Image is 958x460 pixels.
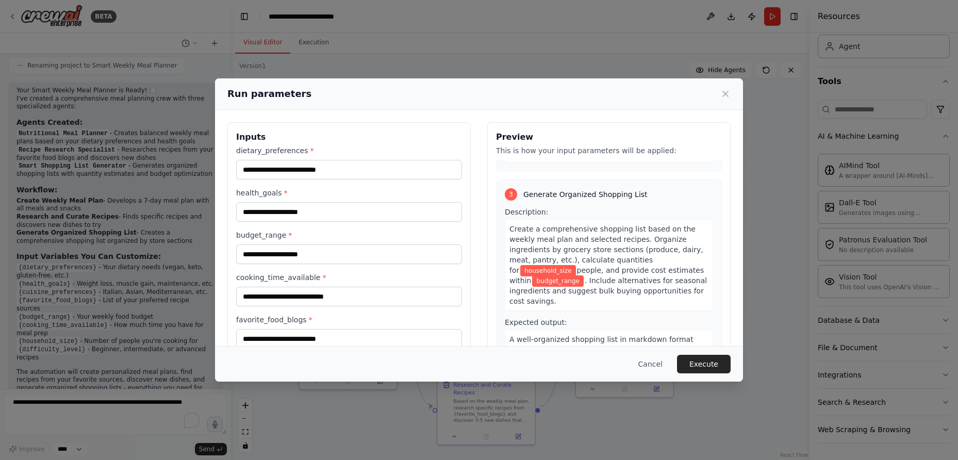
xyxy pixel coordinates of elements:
[236,131,462,143] h3: Inputs
[509,225,703,274] span: Create a comprehensive shopping list based on the weekly meal plan and selected recipes. Organize...
[227,87,311,101] h2: Run parameters
[509,335,697,385] span: A well-organized shopping list in markdown format with items grouped by store sections, quantity ...
[236,230,462,240] label: budget_range
[236,272,462,283] label: cooking_time_available
[505,318,567,326] span: Expected output:
[236,145,462,156] label: dietary_preferences
[236,188,462,198] label: health_goals
[236,315,462,325] label: favorite_food_blogs
[532,275,583,287] span: Variable: budget_range
[509,266,704,285] span: people, and provide cost estimates within
[630,355,671,373] button: Cancel
[496,145,722,156] p: This is how your input parameters will be applied:
[523,189,648,200] span: Generate Organized Shopping List
[505,208,548,216] span: Description:
[509,276,707,305] span: . Include alternatives for seasonal ingredients and suggest bulk buying opportunities for cost sa...
[677,355,731,373] button: Execute
[496,131,722,143] h3: Preview
[505,188,517,201] div: 3
[520,265,575,276] span: Variable: household_size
